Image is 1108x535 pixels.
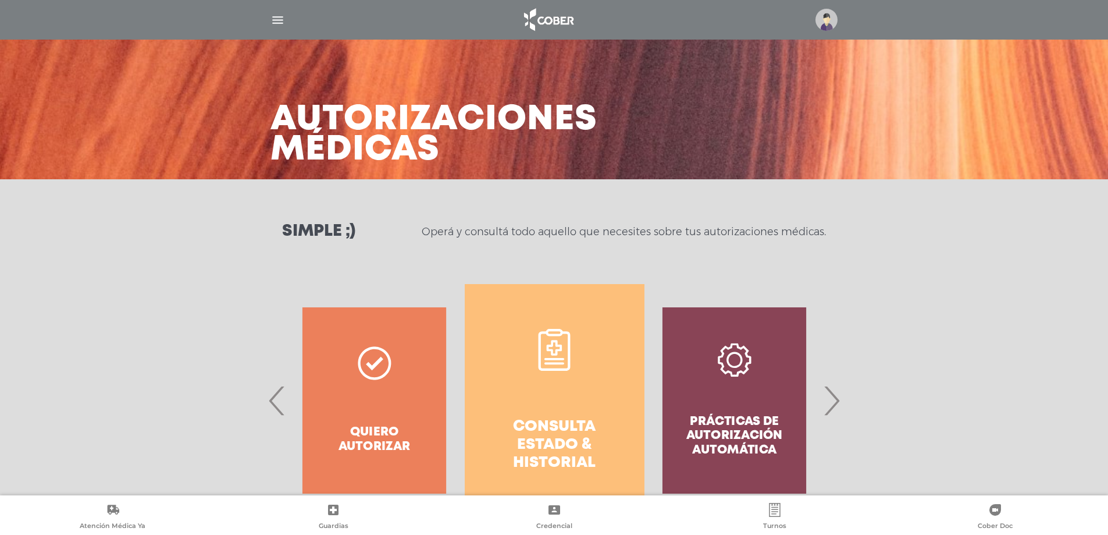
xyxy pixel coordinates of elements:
a: Cober Doc [885,503,1106,533]
span: Credencial [536,522,572,532]
h3: Autorizaciones médicas [270,105,597,165]
span: Guardias [319,522,348,532]
a: Consulta estado & historial [465,284,644,517]
span: Atención Médica Ya [80,522,145,532]
h4: Consulta estado & historial [486,418,624,473]
span: Turnos [763,522,786,532]
img: profile-placeholder.svg [815,9,838,31]
span: Next [820,369,843,432]
a: Turnos [664,503,885,533]
a: Atención Médica Ya [2,503,223,533]
span: Cober Doc [978,522,1013,532]
img: Cober_menu-lines-white.svg [270,13,285,27]
a: Credencial [444,503,664,533]
h3: Simple ;) [282,224,355,240]
span: Previous [266,369,288,432]
p: Operá y consultá todo aquello que necesites sobre tus autorizaciones médicas. [422,225,826,239]
img: logo_cober_home-white.png [518,6,579,34]
a: Guardias [223,503,443,533]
